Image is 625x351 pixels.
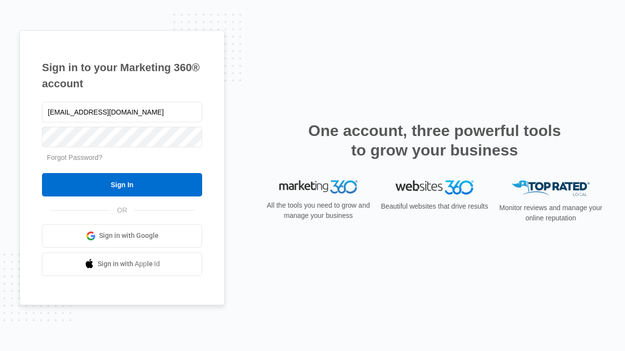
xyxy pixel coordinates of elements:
[496,203,605,223] p: Monitor reviews and manage your online reputation
[42,59,202,92] h1: Sign in to your Marketing 360® account
[305,121,564,160] h2: One account, three powerful tools to grow your business
[279,180,357,194] img: Marketing 360
[110,205,134,215] span: OR
[512,180,590,196] img: Top Rated Local
[396,180,474,195] img: Websites 360
[47,154,103,161] a: Forgot Password?
[42,224,202,248] a: Sign in with Google
[264,200,373,221] p: All the tools you need to grow and manage your business
[42,102,202,122] input: Email
[99,231,159,241] span: Sign in with Google
[42,173,202,196] input: Sign In
[98,259,160,269] span: Sign in with Apple Id
[380,201,489,212] p: Beautiful websites that drive results
[42,253,202,276] a: Sign in with Apple Id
